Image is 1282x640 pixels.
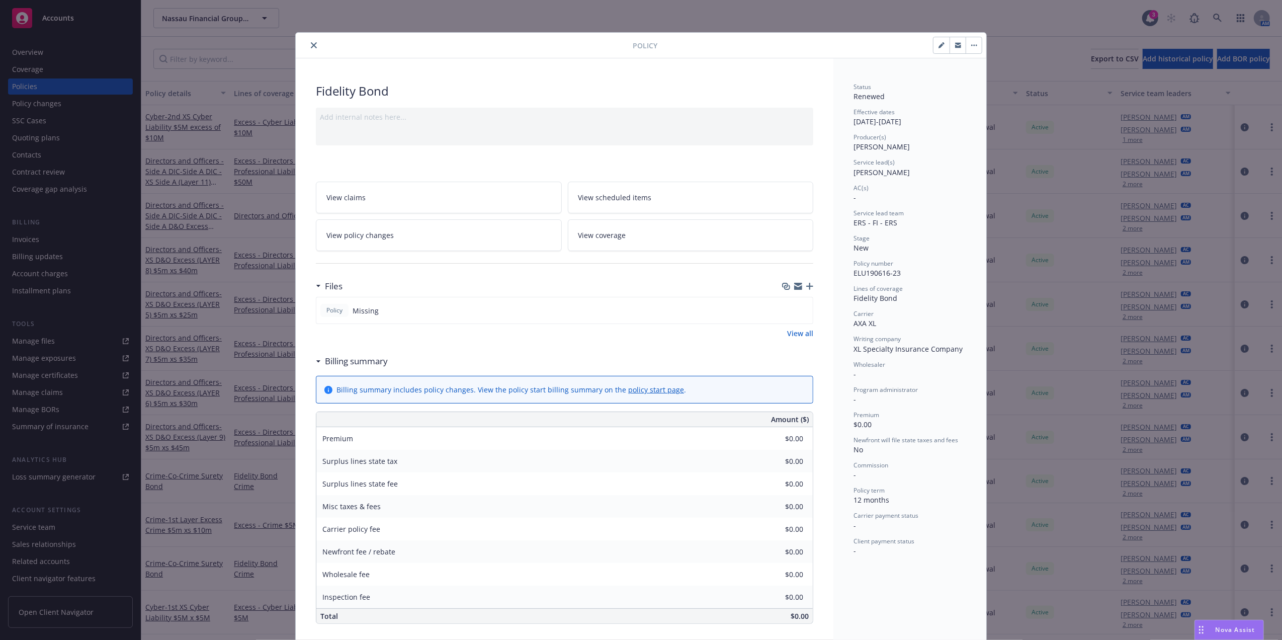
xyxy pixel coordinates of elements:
span: Misc taxes & fees [322,502,381,511]
span: Program administrator [853,385,918,394]
span: - [853,546,856,555]
span: AXA XL [853,318,876,328]
span: 12 months [853,495,889,505]
input: 0.00 [744,544,809,559]
span: Writing company [853,335,901,343]
span: [PERSON_NAME] [853,142,910,151]
div: Billing summary includes policy changes. View the policy start billing summary on the . [336,384,686,395]
span: Surplus lines state tax [322,456,397,466]
span: Policy [633,40,657,51]
span: View policy changes [326,230,394,241]
span: Newfront fee / rebate [322,547,395,556]
span: Missing [353,305,379,316]
span: Carrier policy fee [322,524,380,534]
span: $0.00 [853,420,872,429]
h3: Billing summary [325,355,388,368]
span: Client payment status [853,537,914,545]
span: Policy term [853,486,885,495]
span: Carrier [853,309,874,318]
span: Nova Assist [1216,625,1255,634]
span: View scheduled items [578,192,652,203]
span: XL Specialty Insurance Company [853,344,963,354]
span: Renewed [853,92,885,101]
input: 0.00 [744,590,809,605]
a: View claims [316,182,562,213]
span: Status [853,83,871,91]
input: 0.00 [744,476,809,492]
span: Surplus lines state fee [322,479,398,489]
span: Producer(s) [853,133,886,141]
span: Wholesaler [853,360,885,369]
div: [DATE] - [DATE] [853,108,966,127]
span: Total [320,611,338,621]
span: Newfront will file state taxes and fees [853,436,958,444]
a: View coverage [568,219,814,251]
a: policy start page [628,385,684,394]
span: Amount ($) [771,414,809,425]
span: Fidelity Bond [853,293,897,303]
span: Carrier payment status [853,511,918,520]
input: 0.00 [744,499,809,514]
span: View coverage [578,230,626,241]
span: Lines of coverage [853,284,903,293]
span: Commission [853,461,888,469]
span: AC(s) [853,184,869,192]
span: - [853,521,856,530]
button: close [308,39,320,51]
span: - [853,193,856,202]
span: Service lead(s) [853,158,895,167]
span: Premium [853,411,879,419]
span: Stage [853,234,870,243]
a: View scheduled items [568,182,814,213]
span: ELU190616-23 [853,268,901,278]
input: 0.00 [744,522,809,537]
span: Inspection fee [322,592,370,602]
span: Effective dates [853,108,895,116]
span: $0.00 [791,611,809,621]
div: Fidelity Bond [316,83,813,100]
a: View policy changes [316,219,562,251]
span: Wholesale fee [322,570,370,579]
span: - [853,470,856,479]
input: 0.00 [744,431,809,446]
span: Premium [322,434,353,443]
h3: Files [325,280,343,293]
span: View claims [326,192,366,203]
div: Add internal notes here... [320,112,809,122]
input: 0.00 [744,454,809,469]
button: Nova Assist [1194,620,1264,640]
div: Billing summary [316,355,388,368]
span: Policy [324,306,345,315]
span: No [853,445,863,454]
span: Policy number [853,259,893,268]
div: Files [316,280,343,293]
span: New [853,243,869,253]
div: Drag to move [1195,620,1208,639]
span: Service lead team [853,209,904,217]
span: [PERSON_NAME] [853,168,910,177]
span: ERS - FI - ERS [853,218,897,227]
span: - [853,394,856,404]
span: - [853,369,856,379]
input: 0.00 [744,567,809,582]
a: View all [787,328,813,339]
